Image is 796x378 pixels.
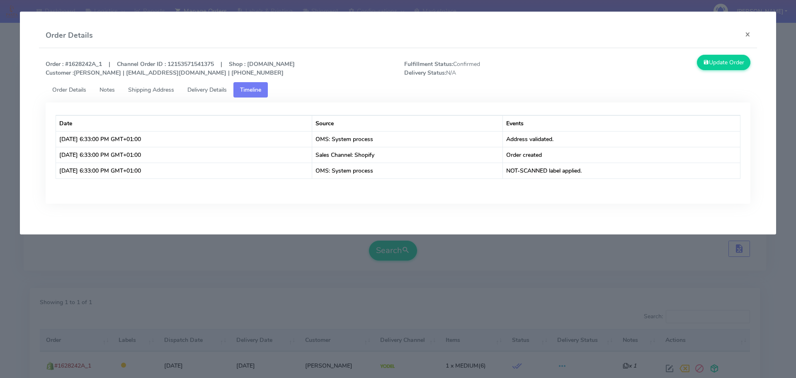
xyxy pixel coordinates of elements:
strong: Customer : [46,69,74,77]
td: [DATE] 6:33:00 PM GMT+01:00 [56,147,313,163]
strong: Delivery Status: [404,69,446,77]
span: Notes [99,86,115,94]
td: Sales Channel: Shopify [312,147,503,163]
td: [DATE] 6:33:00 PM GMT+01:00 [56,131,313,147]
span: Delivery Details [187,86,227,94]
th: Source [312,115,503,131]
strong: Order : #1628242A_1 | Channel Order ID : 12153571541375 | Shop : [DOMAIN_NAME] [PERSON_NAME] | [E... [46,60,295,77]
span: Order Details [52,86,86,94]
strong: Fulfillment Status: [404,60,453,68]
button: Close [738,23,757,45]
th: Events [503,115,740,131]
td: OMS: System process [312,163,503,178]
span: Confirmed N/A [398,60,578,77]
td: NOT-SCANNED label applied. [503,163,740,178]
td: Address validated. [503,131,740,147]
ul: Tabs [46,82,751,98]
span: Shipping Address [128,86,174,94]
span: Timeline [240,86,261,94]
button: Update Order [697,55,751,70]
td: Order created [503,147,740,163]
td: OMS: System process [312,131,503,147]
th: Date [56,115,313,131]
td: [DATE] 6:33:00 PM GMT+01:00 [56,163,313,178]
h4: Order Details [46,30,93,41]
